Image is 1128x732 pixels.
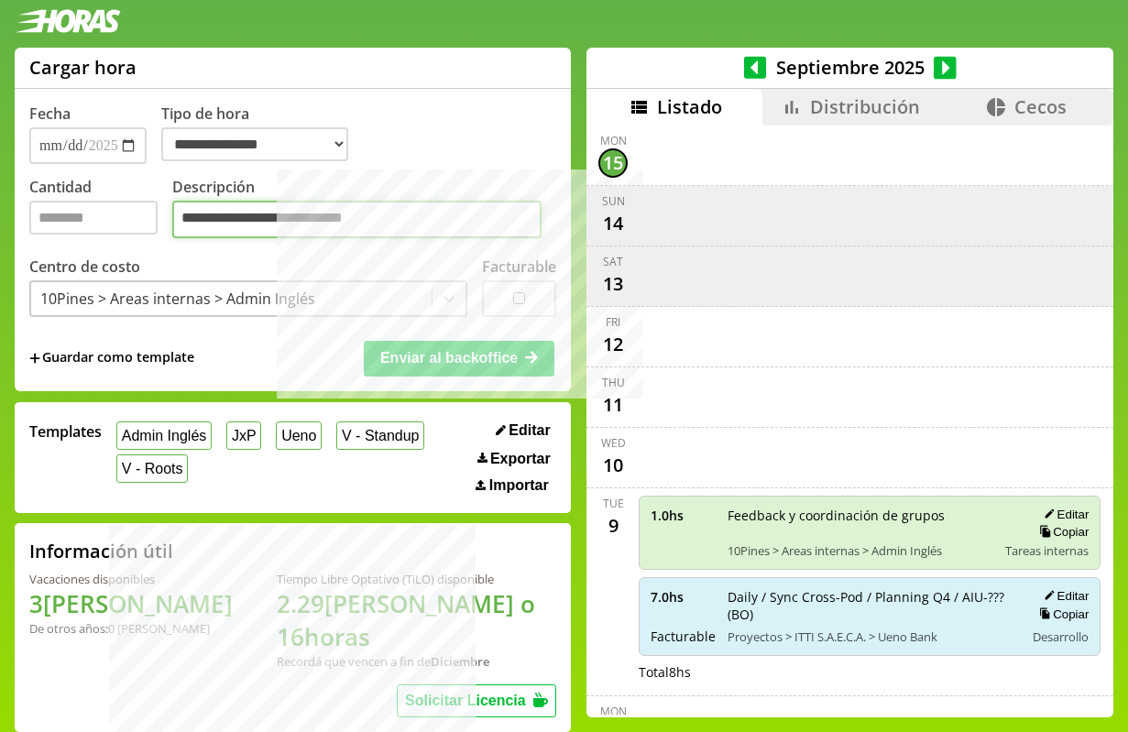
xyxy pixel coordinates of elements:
[29,104,71,124] label: Fecha
[1034,606,1089,622] button: Copiar
[172,177,556,244] label: Descripción
[1038,588,1089,604] button: Editar
[472,450,556,468] button: Exportar
[226,421,261,450] button: JxP
[602,375,625,390] div: Thu
[161,127,348,161] select: Tipo de hora
[598,148,628,178] div: 15
[598,209,628,238] div: 14
[277,571,556,587] div: Tiempo Libre Optativo (TiLO) disponible
[29,257,140,277] label: Centro de costo
[1038,507,1089,522] button: Editar
[1033,628,1089,645] span: Desarrollo
[602,193,625,209] div: Sun
[1034,524,1089,540] button: Copiar
[598,330,628,359] div: 12
[810,94,920,119] span: Distribución
[482,257,556,277] label: Facturable
[29,348,40,368] span: +
[600,704,627,719] div: Mon
[29,620,233,637] div: De otros años: 0 [PERSON_NAME]
[172,201,542,239] textarea: Descripción
[598,451,628,480] div: 10
[728,628,1012,645] span: Proyectos > ITTI S.A.E.C.A. > Ueno Bank
[29,177,172,244] label: Cantidad
[728,542,992,559] span: 10Pines > Areas internas > Admin Inglés
[490,421,556,440] button: Editar
[336,421,424,450] button: V - Standup
[29,539,173,563] h2: Información útil
[657,94,722,119] span: Listado
[603,254,623,269] div: Sat
[29,201,158,235] input: Cantidad
[651,588,715,606] span: 7.0 hs
[728,588,1012,623] span: Daily / Sync Cross-Pod / Planning Q4 / AIU-??? (BO)
[766,55,934,80] span: Septiembre 2025
[29,348,194,368] span: +Guardar como template
[489,477,549,494] span: Importar
[1014,94,1067,119] span: Cecos
[116,421,212,450] button: Admin Inglés
[598,269,628,299] div: 13
[277,587,556,653] h1: 2.29 [PERSON_NAME] o 16 horas
[603,496,624,511] div: Tue
[586,126,1113,716] div: scrollable content
[277,653,556,670] div: Recordá que vencen a fin de
[728,507,992,524] span: Feedback y coordinación de grupos
[397,684,556,717] button: Solicitar Licencia
[598,390,628,420] div: 11
[601,435,626,451] div: Wed
[509,422,550,439] span: Editar
[29,587,233,620] h1: 3 [PERSON_NAME]
[431,653,489,670] b: Diciembre
[1005,542,1089,559] span: Tareas internas
[651,507,715,524] span: 1.0 hs
[161,104,363,164] label: Tipo de hora
[29,55,137,80] h1: Cargar hora
[40,289,315,309] div: 10Pines > Areas internas > Admin Inglés
[490,451,551,467] span: Exportar
[364,341,554,376] button: Enviar al backoffice
[598,511,628,541] div: 9
[606,314,620,330] div: Fri
[29,421,102,442] span: Templates
[651,628,715,645] span: Facturable
[639,663,1101,681] div: Total 8 hs
[29,571,233,587] div: Vacaciones disponibles
[15,9,121,33] img: logotipo
[116,454,188,483] button: V - Roots
[276,421,322,450] button: Ueno
[405,693,526,708] span: Solicitar Licencia
[380,350,518,366] span: Enviar al backoffice
[600,133,627,148] div: Mon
